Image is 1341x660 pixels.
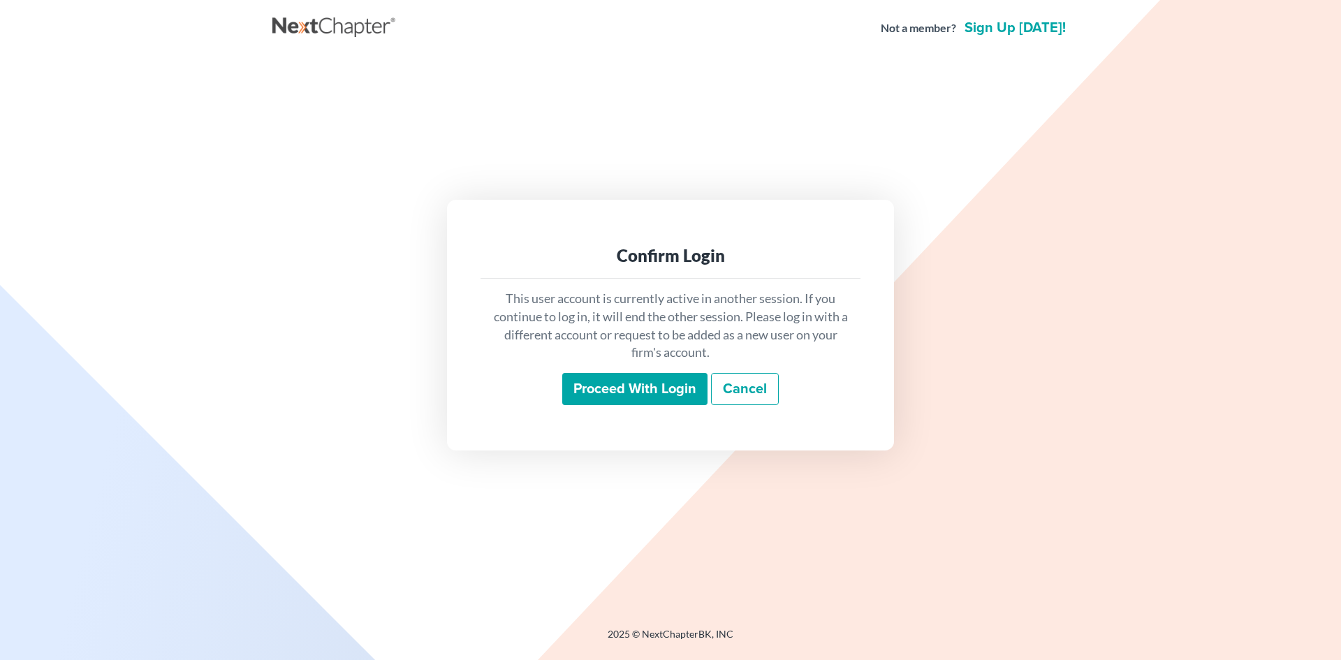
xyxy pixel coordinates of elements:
a: Sign up [DATE]! [962,21,1069,35]
input: Proceed with login [562,373,708,405]
div: Confirm Login [492,244,849,267]
a: Cancel [711,373,779,405]
strong: Not a member? [881,20,956,36]
p: This user account is currently active in another session. If you continue to log in, it will end ... [492,290,849,362]
div: 2025 © NextChapterBK, INC [272,627,1069,652]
